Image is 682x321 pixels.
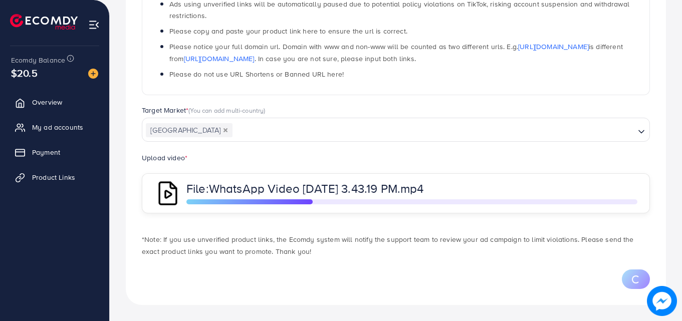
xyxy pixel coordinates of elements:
[8,167,102,187] a: Product Links
[32,147,60,157] span: Payment
[186,182,512,194] p: File:
[11,55,65,65] span: Ecomdy Balance
[142,233,650,257] p: *Note: If you use unverified product links, the Ecomdy system will notify the support team to rev...
[142,118,650,142] div: Search for option
[10,14,78,30] img: logo
[169,26,407,36] span: Please copy and paste your product link here to ensure the url is correct.
[146,123,233,137] span: [GEOGRAPHIC_DATA]
[142,105,266,115] label: Target Market
[209,180,424,197] span: WhatsApp Video [DATE] 3.43.19 PM.mp4
[32,97,62,107] span: Overview
[518,42,589,52] a: [URL][DOMAIN_NAME]
[11,66,38,80] span: $20.5
[142,153,187,163] label: Upload video
[8,117,102,137] a: My ad accounts
[88,69,98,79] img: image
[88,19,100,31] img: menu
[8,142,102,162] a: Payment
[32,122,83,132] span: My ad accounts
[188,106,265,115] span: (You can add multi-country)
[154,180,181,207] img: QAAAABJRU5ErkJggg==
[647,286,677,316] img: image
[223,128,228,133] button: Deselect Pakistan
[8,92,102,112] a: Overview
[169,69,344,79] span: Please do not use URL Shortens or Banned URL here!
[234,123,634,138] input: Search for option
[32,172,75,182] span: Product Links
[169,42,623,63] span: Please notice your full domain url. Domain with www and non-www will be counted as two different ...
[184,54,255,64] a: [URL][DOMAIN_NAME]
